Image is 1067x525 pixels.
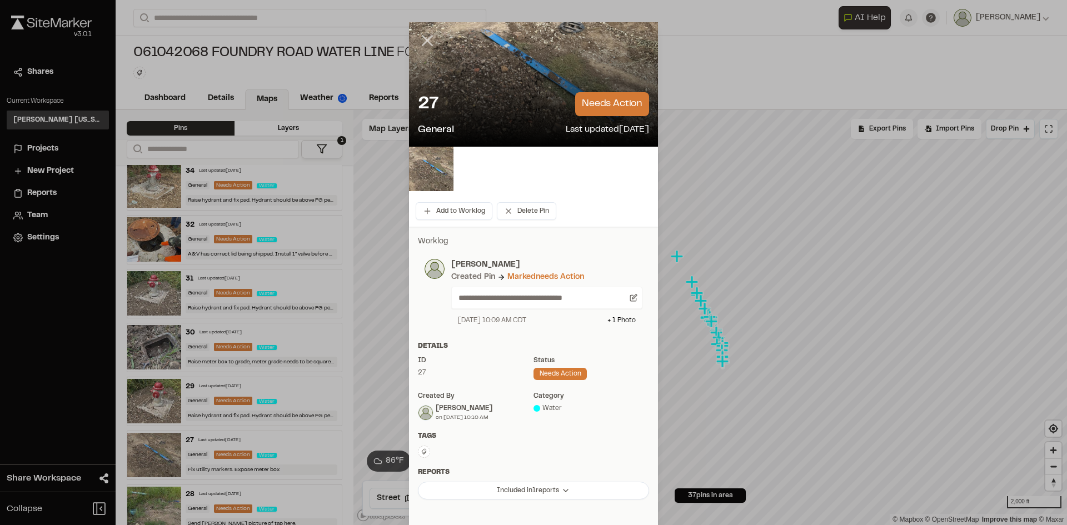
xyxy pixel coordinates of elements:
[418,368,533,378] div: 27
[418,467,649,477] div: Reports
[566,123,649,138] p: Last updated [DATE]
[409,147,453,191] img: file
[533,403,649,413] div: Water
[497,202,556,220] button: Delete Pin
[451,259,642,271] p: [PERSON_NAME]
[418,431,649,441] div: Tags
[418,482,649,499] button: Included in1reports
[533,391,649,401] div: category
[425,259,445,279] img: photo
[418,391,533,401] div: Created by
[418,93,438,116] p: 27
[575,92,649,116] p: needs action
[436,403,492,413] div: [PERSON_NAME]
[497,486,559,496] span: Included in 1 reports
[418,446,430,458] button: Edit Tags
[418,123,454,138] p: General
[418,356,533,366] div: ID
[416,202,492,220] button: Add to Worklog
[458,316,526,326] div: [DATE] 10:09 AM CDT
[607,316,636,326] div: + 1 Photo
[436,413,492,422] div: on [DATE] 10:10 AM
[533,368,587,380] div: needs action
[451,271,495,283] div: Created Pin
[507,271,584,283] div: Marked needs action
[418,236,649,248] p: Worklog
[418,341,649,351] div: Details
[418,406,433,420] img: Matthew Fontaine
[533,356,649,366] div: Status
